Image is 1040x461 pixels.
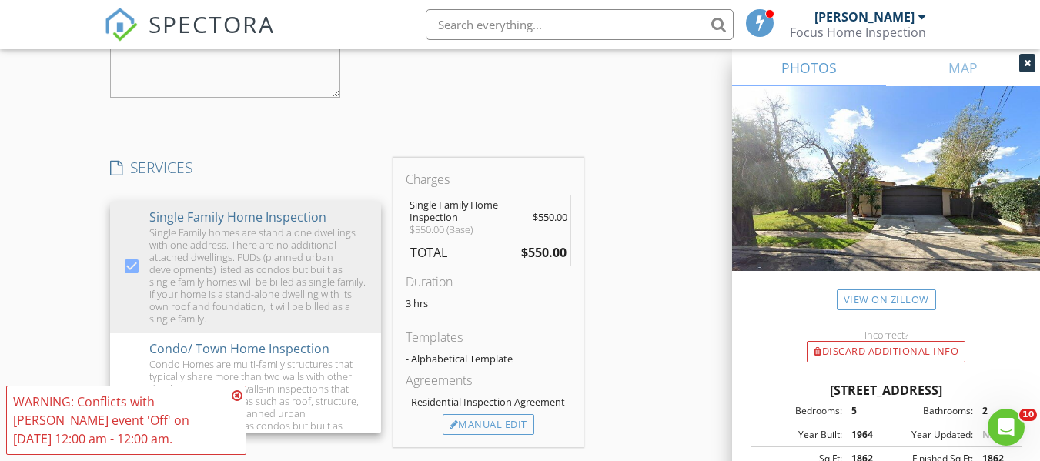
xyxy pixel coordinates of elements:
div: Manual Edit [443,414,534,436]
span: $550.00 [533,210,567,224]
div: $550.00 (Base) [410,223,513,236]
p: 3 hrs [406,297,571,309]
div: 5 [842,404,886,418]
div: Single Family Home Inspection [410,199,513,223]
input: Search everything... [426,9,734,40]
div: - Residential Inspection Agreement [406,396,571,408]
div: Focus Home Inspection [790,25,926,40]
div: 1964 [842,428,886,442]
a: PHOTOS [732,49,886,86]
div: Templates [406,328,571,346]
div: Duration [406,272,571,291]
div: Single Family homes are stand alone dwellings with one address. There are no additional attached ... [149,226,369,325]
div: Year Updated: [886,428,973,442]
div: WARNING: Conflicts with [PERSON_NAME] event 'Off' on [DATE] 12:00 am - 12:00 am. [13,393,227,448]
div: - Alphabetical Template [406,352,571,365]
div: Bathrooms: [886,404,973,418]
span: N/A [982,428,1000,441]
div: [PERSON_NAME] [814,9,915,25]
div: 2 [973,404,1017,418]
strong: $550.00 [521,244,567,261]
div: Bedrooms: [755,404,842,418]
img: streetview [732,86,1040,308]
div: Agreements [406,371,571,389]
span: 10 [1019,409,1037,421]
h4: SERVICES [110,158,381,178]
img: The Best Home Inspection Software - Spectora [104,8,138,42]
div: Incorrect? [732,329,1040,341]
a: View on Zillow [837,289,936,310]
iframe: Intercom live chat [988,409,1025,446]
td: TOTAL [406,239,517,266]
span: SPECTORA [149,8,275,40]
div: Year Built: [755,428,842,442]
div: Charges [406,170,571,189]
a: SPECTORA [104,21,275,53]
div: [STREET_ADDRESS] [751,381,1022,399]
div: Single Family Home Inspection [149,208,326,226]
div: Condo/ Town Home Inspection [149,339,329,358]
div: Discard Additional info [807,341,965,362]
a: MAP [886,49,1040,86]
